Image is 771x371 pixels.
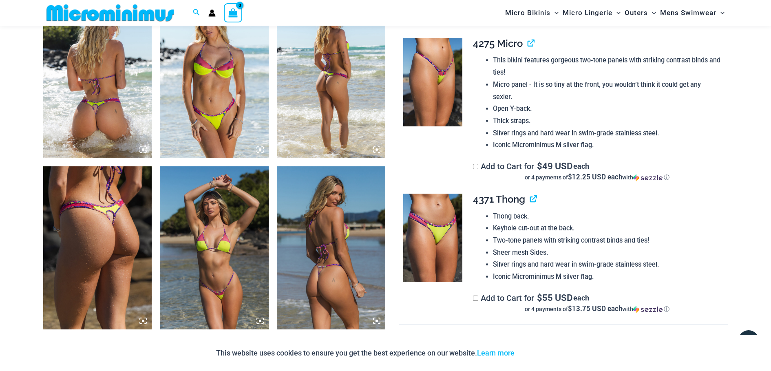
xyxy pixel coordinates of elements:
span: $ [537,160,542,172]
li: Thong back. [493,210,721,223]
a: Search icon link [193,8,200,18]
span: 49 USD [537,162,572,170]
div: or 4 payments of$12.25 USD eachwithSezzle Click to learn more about Sezzle [473,173,721,181]
span: Outers [625,2,648,23]
span: Micro Bikinis [505,2,550,23]
img: MM SHOP LOGO FLAT [43,4,177,22]
li: Sheer mesh Sides. [493,247,721,259]
span: each [573,162,589,170]
span: Menu Toggle [648,2,656,23]
span: $13.75 USD each [568,304,622,313]
a: Account icon link [208,9,216,17]
span: Menu Toggle [612,2,621,23]
span: $ [537,291,542,303]
span: 55 USD [537,294,572,302]
li: Keyhole cut-out at the back. [493,222,721,234]
span: Menu Toggle [716,2,725,23]
img: Coastal Bliss Leopard Sunset 4371 Thong Bikini [43,166,152,329]
img: Coastal Bliss Leopard Sunset 3171 Tri Top 4275 Micro Bikini [160,166,269,329]
li: Iconic Microminimus M silver flag. [493,139,721,151]
nav: Site Navigation [502,1,728,24]
span: each [573,294,589,302]
button: Accept [521,343,555,363]
a: Mens SwimwearMenu ToggleMenu Toggle [658,2,727,23]
div: or 4 payments of with [473,305,721,313]
input: Add to Cart for$49 USD eachor 4 payments of$12.25 USD eachwithSezzle Click to learn more about Se... [473,164,478,169]
li: Thick straps. [493,115,721,127]
li: Two-tone panels with striking contrast binds and ties! [493,234,721,247]
div: or 4 payments of with [473,173,721,181]
li: Open Y-back. [493,103,721,115]
span: Mens Swimwear [660,2,716,23]
span: 4275 Micro [473,38,523,49]
input: Add to Cart for$55 USD eachor 4 payments of$13.75 USD eachwithSezzle Click to learn more about Se... [473,296,478,301]
img: Sezzle [633,306,663,313]
img: Sezzle [633,174,663,181]
li: Silver rings and hard wear in swim-grade stainless steel. [493,127,721,139]
p: This website uses cookies to ensure you get the best experience on our website. [216,347,515,359]
a: OutersMenu ToggleMenu Toggle [623,2,658,23]
span: Menu Toggle [550,2,559,23]
div: or 4 payments of$13.75 USD eachwithSezzle Click to learn more about Sezzle [473,305,721,313]
a: Micro LingerieMenu ToggleMenu Toggle [561,2,623,23]
li: Silver rings and hard wear in swim-grade stainless steel. [493,258,721,271]
a: Learn more [477,349,515,357]
li: This bikini features gorgeous two-tone panels with striking contrast binds and ties! [493,54,721,78]
img: Coastal Bliss Leopard Sunset 3171 Tri Top 4275 Micro Bikini [277,166,386,329]
span: $12.25 USD each [568,172,622,181]
label: Add to Cart for [473,161,721,181]
span: Micro Lingerie [563,2,612,23]
label: Add to Cart for [473,293,721,313]
a: View Shopping Cart, empty [224,3,243,22]
a: Micro BikinisMenu ToggleMenu Toggle [503,2,561,23]
li: Iconic Microminimus M silver flag. [493,271,721,283]
li: Micro panel - It is so tiny at the front, you wouldn’t think it could get any sexier. [493,79,721,103]
img: Coastal Bliss Leopard Sunset 4275 Micro Bikini [403,38,462,127]
img: Coastal Bliss Leopard Sunset Thong Bikini [403,194,462,283]
span: 4371 Thong [473,193,525,205]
